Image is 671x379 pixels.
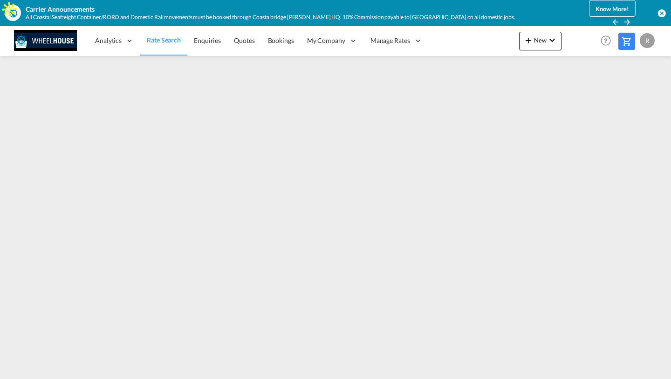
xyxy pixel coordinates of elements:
[370,36,410,45] span: Manage Rates
[140,25,187,56] a: Rate Search
[234,36,254,44] span: Quotes
[523,36,558,44] span: New
[598,33,618,49] div: Help
[261,25,301,56] a: Bookings
[268,36,294,44] span: Bookings
[187,25,227,56] a: Enquiries
[640,33,655,48] div: R
[623,17,631,26] button: icon-arrow-right
[307,36,345,45] span: My Company
[598,33,614,49] span: Help
[547,35,558,46] md-icon: icon-chevron-down
[611,17,622,26] button: icon-arrow-left
[523,35,534,46] md-icon: icon-plus 400-fg
[364,25,429,56] div: Manage Rates
[89,25,140,56] div: Analytics
[147,36,181,44] span: Rate Search
[227,25,261,56] a: Quotes
[611,18,620,26] md-icon: icon-arrow-left
[194,36,221,44] span: Enquiries
[519,32,561,50] button: icon-plus 400-fgNewicon-chevron-down
[95,36,122,45] span: Analytics
[623,18,631,26] md-icon: icon-arrow-right
[301,25,364,56] div: My Company
[14,30,77,51] img: 186c01200b8911efbb3e93c29cf9ca86.jpg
